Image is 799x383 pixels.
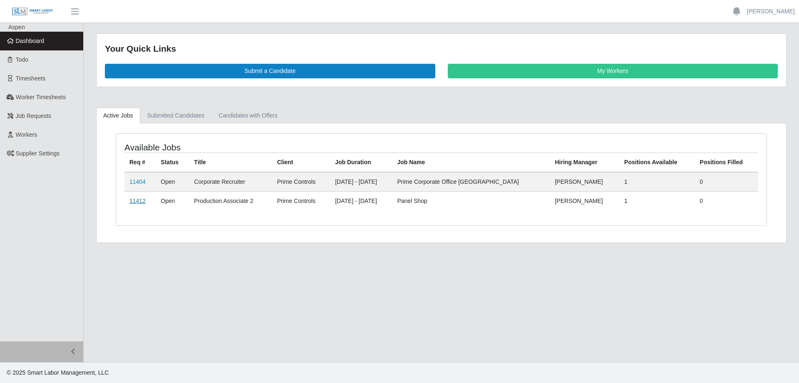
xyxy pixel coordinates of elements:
[124,142,381,153] h4: Available Jobs
[330,153,392,172] th: Job Duration
[550,153,619,172] th: Hiring Manager
[8,24,25,30] span: Aspen
[16,113,52,119] span: Job Requests
[695,191,758,210] td: 0
[330,191,392,210] td: [DATE] - [DATE]
[16,94,66,100] span: Worker Timesheets
[16,150,60,157] span: Supplier Settings
[7,369,109,376] span: © 2025 Smart Labor Management, LLC
[330,172,392,192] td: [DATE] - [DATE]
[392,172,550,192] td: Prime Corporate Office [GEOGRAPHIC_DATA]
[129,178,146,185] a: 11404
[550,172,619,192] td: [PERSON_NAME]
[695,153,758,172] th: Positions Filled
[156,191,189,210] td: Open
[392,191,550,210] td: Panel Shop
[96,108,140,124] a: Active Jobs
[16,38,45,44] span: Dashboard
[189,172,272,192] td: Corporate Recruiter
[156,172,189,192] td: Open
[140,108,212,124] a: Submitted Candidates
[392,153,550,172] th: Job Name
[16,131,37,138] span: Workers
[448,64,778,78] a: My Workers
[619,153,695,172] th: Positions Available
[105,42,778,55] div: Your Quick Links
[16,56,28,63] span: Todo
[12,7,53,16] img: SLM Logo
[695,172,758,192] td: 0
[156,153,189,172] th: Status
[124,153,156,172] th: Req #
[619,191,695,210] td: 1
[272,172,330,192] td: Prime Controls
[272,191,330,210] td: Prime Controls
[550,191,619,210] td: [PERSON_NAME]
[619,172,695,192] td: 1
[272,153,330,172] th: Client
[105,64,435,78] a: Submit a Candidate
[747,7,795,16] a: [PERSON_NAME]
[211,108,284,124] a: Candidates with Offers
[189,153,272,172] th: Title
[189,191,272,210] td: Production Associate 2
[129,198,146,204] a: 11412
[16,75,46,82] span: Timesheets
